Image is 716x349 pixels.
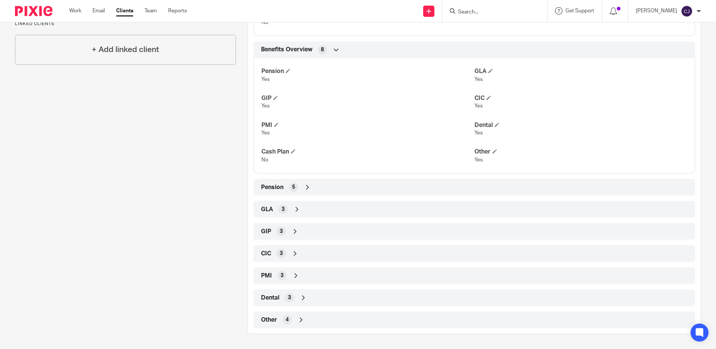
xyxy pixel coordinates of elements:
span: 4 [286,316,289,324]
span: Yes [474,77,483,82]
a: Clients [116,7,133,15]
span: 3 [280,228,283,235]
img: Pixie [15,6,52,16]
span: Yes [474,157,483,163]
h4: PMI [261,121,474,129]
span: 3 [282,206,285,213]
span: Benefits Overview [261,46,312,54]
span: Pension [261,183,283,191]
span: 8 [321,46,324,54]
h4: GLA [474,67,687,75]
span: Yes [474,130,483,136]
span: GIP [261,228,271,236]
a: Reports [168,7,187,15]
a: Work [69,7,81,15]
h4: GIP [261,94,474,102]
img: svg%3E [681,5,693,17]
span: Yes [261,130,270,136]
h4: + Add linked client [92,44,159,55]
p: Linked clients [15,21,236,27]
span: 3 [280,250,283,257]
h4: Dental [474,121,687,129]
span: CIC [261,250,271,258]
a: Email [92,7,105,15]
span: No [261,20,268,25]
input: Search [457,9,525,16]
h4: Pension [261,67,474,75]
span: GLA [261,206,273,213]
span: 5 [292,183,295,191]
span: PMI [261,272,272,280]
span: Other [261,316,277,324]
span: 3 [288,294,291,301]
span: Dental [261,294,279,302]
span: No [261,157,268,163]
a: Team [145,7,157,15]
h4: CIC [474,94,687,102]
h4: Cash Plan [261,148,474,156]
h4: Other [474,148,687,156]
p: [PERSON_NAME] [636,7,677,15]
span: Yes [261,77,270,82]
span: Get Support [565,8,594,13]
span: Yes [474,103,483,109]
span: Yes [261,103,270,109]
span: 3 [280,272,283,279]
